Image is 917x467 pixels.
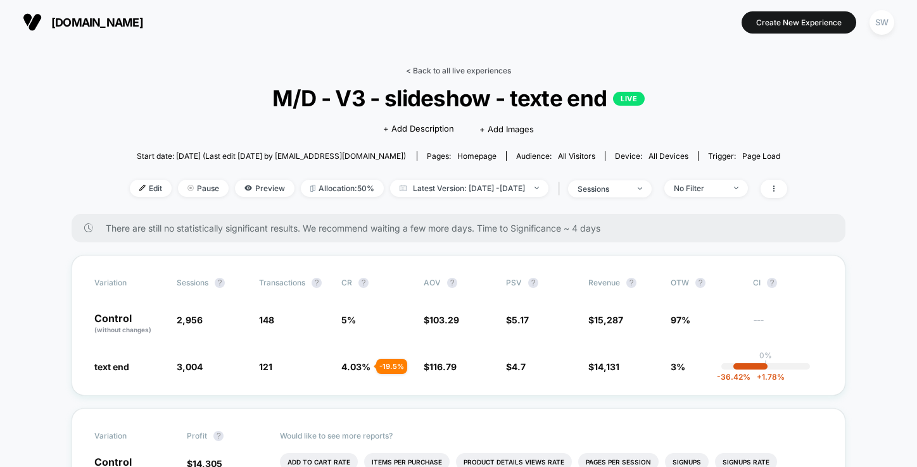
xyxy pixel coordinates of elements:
span: $ [506,361,526,372]
span: $ [424,361,457,372]
span: Edit [130,180,172,197]
span: Transactions [259,278,305,287]
span: 116.79 [429,361,457,372]
div: Trigger: [708,151,780,161]
img: Visually logo [23,13,42,32]
span: 3,004 [177,361,203,372]
span: + Add Images [479,124,534,134]
span: + Add Description [383,123,454,135]
span: | [555,180,568,198]
span: Preview [235,180,294,197]
span: Revenue [588,278,620,287]
img: end [638,187,642,190]
div: SW [870,10,894,35]
p: Would like to see more reports? [280,431,823,440]
button: ? [447,278,457,288]
span: Pause [178,180,229,197]
span: 97% [671,314,690,325]
span: 15,287 [594,314,623,325]
span: Allocation: 50% [301,180,384,197]
span: CR [341,278,352,287]
span: 1.78 % [750,372,785,382]
span: homepage [457,151,496,161]
span: AOV [424,278,441,287]
button: ? [312,278,322,288]
span: CI [753,278,823,288]
span: Variation [94,278,164,288]
span: Sessions [177,278,208,287]
span: -36.42 % [717,372,750,382]
span: All Visitors [558,151,595,161]
button: ? [695,278,705,288]
span: --- [753,316,823,335]
button: ? [528,278,538,288]
span: 148 [259,314,274,325]
span: $ [588,314,623,325]
button: ? [213,431,224,441]
span: Start date: [DATE] (Last edit [DATE] by [EMAIL_ADDRESS][DOMAIN_NAME]) [137,151,406,161]
span: $ [424,314,459,325]
span: $ [588,361,619,372]
p: LIVE [613,92,645,106]
img: end [534,187,539,189]
span: 2,956 [177,314,203,325]
button: [DOMAIN_NAME] [19,12,147,32]
button: ? [767,278,777,288]
span: 121 [259,361,272,372]
img: edit [139,185,146,191]
span: Variation [94,431,164,441]
p: | [764,360,767,370]
button: SW [866,9,898,35]
button: ? [215,278,225,288]
span: 5 % [341,314,356,325]
span: text end [94,361,129,372]
div: Audience: [516,151,595,161]
p: Control [94,313,164,335]
button: ? [626,278,636,288]
div: Pages: [427,151,496,161]
span: 3% [671,361,685,372]
span: 4.03 % [341,361,370,372]
button: ? [358,278,369,288]
img: rebalance [310,185,315,192]
div: sessions [578,184,628,194]
span: Device: [605,151,698,161]
span: $ [506,314,529,325]
img: end [734,187,738,189]
span: 5.17 [512,314,529,325]
img: end [187,185,194,191]
span: [DOMAIN_NAME] [51,16,143,29]
span: Page Load [742,151,780,161]
div: - 19.5 % [376,359,407,374]
p: 0% [759,351,772,360]
div: No Filter [674,184,724,193]
span: There are still no statistically significant results. We recommend waiting a few more days . Time... [106,223,820,233]
span: 14,131 [594,361,619,372]
span: 4.7 [512,361,526,372]
button: Create New Experience [742,11,856,34]
span: PSV [506,278,522,287]
img: calendar [400,185,407,191]
span: Latest Version: [DATE] - [DATE] [390,180,548,197]
span: all devices [648,151,688,161]
a: < Back to all live experiences [406,66,511,75]
span: + [757,372,762,382]
span: OTW [671,278,740,288]
span: M/D - V3 - slideshow - texte end [163,85,754,111]
span: (without changes) [94,326,151,333]
span: Profit [187,431,207,440]
span: 103.29 [429,314,459,325]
